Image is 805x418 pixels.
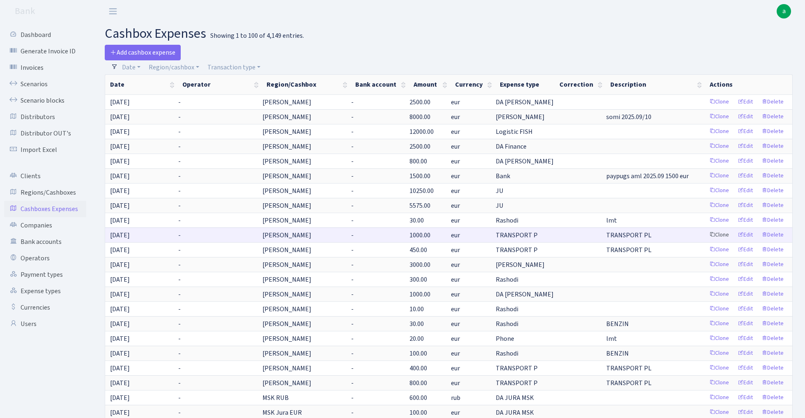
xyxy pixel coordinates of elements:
span: [PERSON_NAME] [496,260,545,270]
a: Clone [706,125,733,138]
span: eur [451,112,460,122]
a: Clone [706,303,733,315]
a: Edit [734,288,757,301]
span: eur [451,349,460,358]
span: 5575.00 [409,201,430,210]
span: eur [451,156,460,166]
a: Import Excel [4,142,86,158]
span: - [178,246,181,255]
span: Add cashbox expense [110,48,175,57]
a: Generate Invoice ID [4,43,86,60]
span: eur [451,142,460,152]
span: TRANSPORT P [496,363,538,373]
span: Phone [496,334,514,344]
span: [PERSON_NAME] [262,260,311,270]
span: eur [451,171,460,181]
a: Distributors [4,109,86,125]
th: Currency : activate to sort column ascending [450,75,495,94]
a: Delete [758,155,787,168]
span: DA [PERSON_NAME] [496,97,554,107]
a: Dashboard [4,27,86,43]
a: Delete [758,125,787,138]
span: - [351,349,354,358]
a: Edit [734,258,757,271]
span: - [178,186,181,195]
span: eur [451,363,460,373]
span: - [178,275,181,284]
span: - [178,172,181,181]
span: - [178,379,181,388]
span: [PERSON_NAME] [262,334,311,344]
span: [PERSON_NAME] [262,216,311,225]
span: [DATE] [110,275,130,284]
span: DA JURA MSK [496,408,534,418]
span: - [351,393,354,402]
a: Clone [706,273,733,286]
span: Rashodi [496,319,518,329]
span: TRANSPORT P [496,245,538,255]
span: 800.00 [409,157,427,166]
span: - [351,319,354,328]
a: Delete [758,140,787,153]
span: 400.00 [409,364,427,373]
a: Clone [706,184,733,197]
span: - [351,157,354,166]
a: Delete [758,199,787,212]
span: JU [496,201,504,211]
a: Clone [706,243,733,256]
a: Delete [758,170,787,182]
span: Bank [496,171,510,181]
span: eur [451,216,460,225]
a: Delete [758,214,787,227]
a: Delete [758,347,787,360]
span: - [178,157,181,166]
span: Rashodi [496,304,518,314]
span: - [178,201,181,210]
span: 2500.00 [409,98,430,107]
span: DA [PERSON_NAME] [496,289,554,299]
span: BENZIN [606,319,629,328]
a: Clone [706,170,733,182]
a: Delete [758,391,787,404]
span: - [351,364,354,373]
span: 1000.00 [409,231,430,240]
th: Actions [705,75,792,94]
a: Clone [706,391,733,404]
span: - [351,113,354,122]
span: [PERSON_NAME] [262,289,311,299]
span: [PERSON_NAME] [262,201,311,211]
a: Clone [706,110,733,123]
span: a [777,4,791,18]
span: somi 2025.09/10 [606,113,651,122]
th: Operator : activate to sort column ascending [177,75,262,94]
a: Edit [734,155,757,168]
span: [PERSON_NAME] [262,319,311,329]
span: - [351,201,354,210]
span: - [351,186,354,195]
a: Users [4,316,86,332]
span: - [351,216,354,225]
a: Add cashbox expense [105,45,181,60]
span: [DATE] [110,201,130,210]
span: - [351,290,354,299]
th: Correction : activate to sort column ascending [554,75,605,94]
a: Delete [758,229,787,241]
span: eur [451,319,460,329]
span: - [178,216,181,225]
span: 10.00 [409,305,424,314]
a: Edit [734,332,757,345]
span: - [351,275,354,284]
span: MSK RUB [262,393,289,403]
span: eur [451,260,460,270]
span: 1500.00 [409,172,430,181]
a: Clone [706,332,733,345]
span: BENZIN [606,349,629,358]
span: [PERSON_NAME] [262,127,311,137]
a: Distributor OUT's [4,125,86,142]
span: eur [451,186,460,196]
span: - [178,231,181,240]
a: Delete [758,377,787,389]
span: 300.00 [409,275,427,284]
a: Operators [4,250,86,266]
span: - [351,260,354,269]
